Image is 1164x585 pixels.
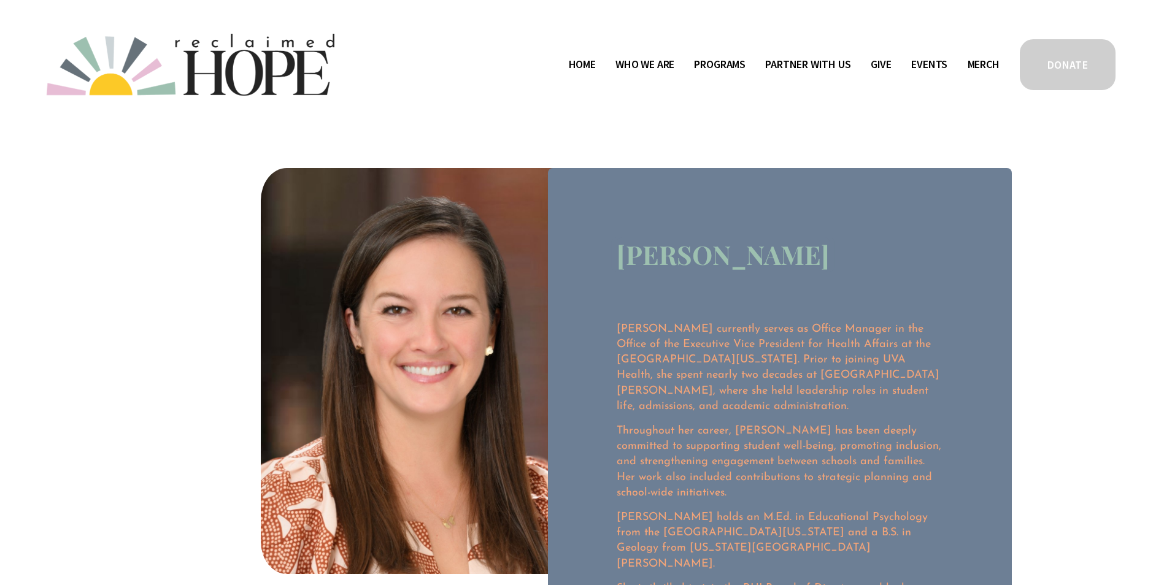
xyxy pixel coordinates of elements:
a: DONATE [1018,37,1117,92]
img: Reclaimed Hope Initiative [47,34,334,96]
span: Partner With Us [765,56,850,74]
a: Merch [968,55,1000,74]
p: [PERSON_NAME] holds an M.Ed. in Educational Psychology from the [GEOGRAPHIC_DATA][US_STATE] and a... [617,510,943,572]
p: [PERSON_NAME] currently serves as Office Manager in the Office of the Executive Vice President fo... [617,322,943,415]
a: folder dropdown [694,55,746,74]
span: Who We Are [615,56,674,74]
a: Events [911,55,947,74]
p: Throughout her career, [PERSON_NAME] has been deeply committed to supporting student well-being, ... [617,424,943,501]
strong: [PERSON_NAME] [617,237,830,272]
a: Give [871,55,892,74]
span: Programs [694,56,746,74]
a: Home [569,55,596,74]
a: folder dropdown [765,55,850,74]
a: folder dropdown [615,55,674,74]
